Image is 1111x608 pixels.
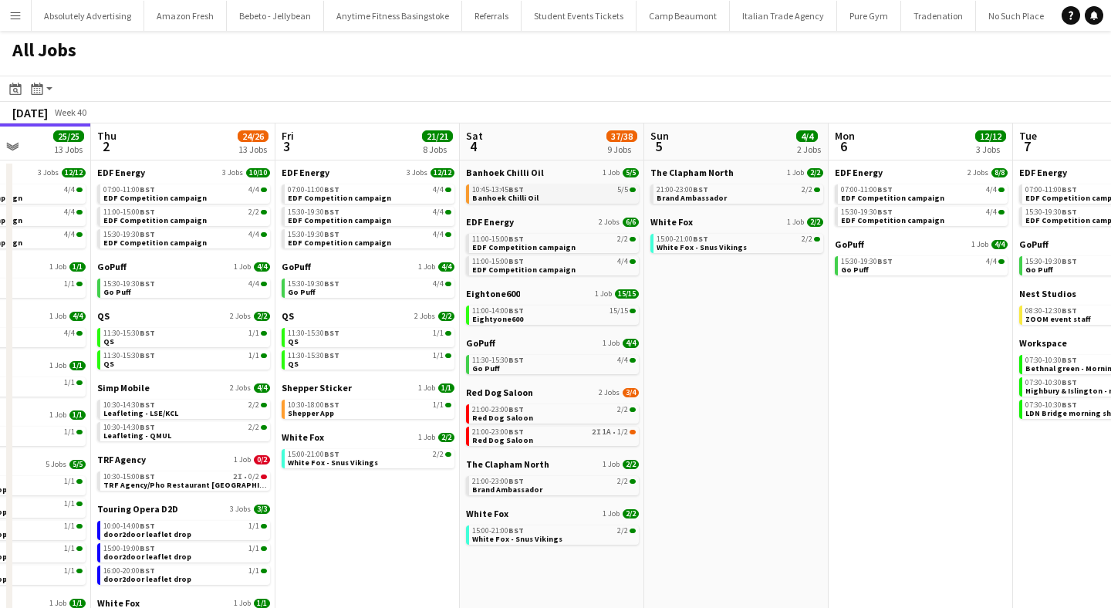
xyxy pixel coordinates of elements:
span: 10:30-14:30 [103,401,155,409]
span: 4/4 [986,258,997,265]
div: Simp Mobile2 Jobs4/410:30-14:30BST2/2Leafleting - LSE/KCL10:30-14:30BST2/2Leafleting - QMUL [97,382,270,454]
span: 4/4 [433,208,444,216]
div: Red Dog Saloon2 Jobs3/421:00-23:00BST2/2Red Dog Saloon21:00-23:00BST2I1A•1/2Red Dog Saloon [466,387,639,458]
button: Tradenation [901,1,976,31]
span: 4/4 [248,186,259,194]
span: 15:00-21:00 [657,235,708,243]
span: QS [288,336,299,346]
span: 1/1 [69,262,86,272]
a: 15:30-19:30BST4/4Go Puff [288,279,451,296]
span: Banhoek Chilli Oil [466,167,544,178]
span: GoPuff [466,337,495,349]
a: EDF Energy2 Jobs8/8 [835,167,1008,178]
a: 11:30-15:30BST1/1QS [288,350,451,368]
span: BST [508,306,524,316]
span: 15:30-19:30 [841,208,893,216]
span: 4/4 [986,186,997,194]
span: EDF Energy [97,167,145,178]
span: 15/15 [615,289,639,299]
a: 15:30-19:30BST4/4EDF Competition campaign [841,207,1005,225]
a: 10:30-18:00BST1/1Shepper App [288,400,451,417]
span: 2/2 [807,168,823,177]
span: 07:30-10:30 [1025,401,1077,409]
span: 3 Jobs [222,168,243,177]
span: 1 Job [787,168,804,177]
span: Red Dog Saloon [466,387,533,398]
a: 21:00-23:00BST2I1A•1/2Red Dog Saloon [472,427,636,444]
span: EDF Competition campaign [288,215,391,225]
span: 2/2 [248,424,259,431]
span: EDF Competition campaign [841,215,944,225]
button: Pure Gym [837,1,901,31]
span: EDF Competition campaign [472,265,576,275]
span: EDF Energy [1019,167,1067,178]
span: GoPuff [1019,238,1049,250]
span: 1 Job [603,339,620,348]
span: BST [1062,184,1077,194]
div: EDF Energy3 Jobs12/1207:00-11:00BST4/4EDF Competition campaign15:30-19:30BST4/4EDF Competition ca... [282,167,454,261]
span: BST [324,229,339,239]
span: 4/4 [617,356,628,364]
span: EDF Energy [835,167,883,178]
div: Eightone6001 Job15/1511:00-14:00BST15/15Eightyone600 [466,288,639,337]
a: 11:00-14:00BST15/15Eightyone600 [472,306,636,323]
span: BST [140,207,155,217]
span: The Clapham North [650,167,734,178]
span: 10:30-14:30 [103,424,155,431]
span: Go Puff [288,287,316,297]
button: Absolutely Advertising [32,1,144,31]
a: 11:00-15:00BST4/4EDF Competition campaign [472,256,636,274]
span: Eightyone600 [472,314,523,324]
span: 1 Job [787,218,804,227]
span: 10/10 [246,168,270,177]
span: BST [324,279,339,289]
span: 4/4 [433,231,444,238]
span: 07:30-10:30 [1025,356,1077,364]
a: 21:00-23:00BST2/2Red Dog Saloon [472,404,636,422]
span: BST [140,229,155,239]
span: 2 Jobs [414,312,435,321]
button: Anytime Fitness Basingstoke [324,1,462,31]
div: White Fox1 Job2/215:00-21:00BST2/2White Fox - Snus Vikings [282,431,454,471]
span: White Fox - Snus Vikings [657,242,747,252]
span: 1/1 [69,410,86,420]
span: 2I [592,428,601,436]
span: 1 Job [49,361,66,370]
div: GoPuff1 Job4/415:30-19:30BST4/4Go Puff [835,238,1008,279]
a: Shepper Sticker1 Job1/1 [282,382,454,394]
div: QS2 Jobs2/211:30-15:30BST1/1QS11:30-15:30BST1/1QS [282,310,454,382]
span: 2/2 [802,235,812,243]
span: EDF Competition campaign [103,238,207,248]
span: BST [324,400,339,410]
span: 1 Job [595,289,612,299]
span: 15:30-19:30 [103,231,155,238]
span: EDF Competition campaign [841,193,944,203]
span: 10:45-13:45 [472,186,524,194]
span: BST [140,400,155,410]
span: 3 Jobs [407,168,427,177]
span: 1 Job [971,240,988,249]
span: BST [508,234,524,244]
span: 4/4 [64,208,75,216]
span: BST [877,207,893,217]
span: 2 Jobs [599,388,620,397]
span: 2/2 [248,208,259,216]
span: Eightone600 [466,288,520,299]
a: GoPuff1 Job4/4 [835,238,1008,250]
a: 11:00-15:00BST2/2EDF Competition campaign [472,234,636,252]
div: EDF Energy2 Jobs6/611:00-15:00BST2/2EDF Competition campaign11:00-15:00BST4/4EDF Competition camp... [466,216,639,288]
span: 11:30-15:30 [288,329,339,337]
span: GoPuff [97,261,127,272]
span: 4/4 [254,262,270,272]
a: Banhoek Chilli Oil1 Job5/5 [466,167,639,178]
span: 10:30-18:00 [288,401,339,409]
span: BST [693,234,708,244]
span: Go Puff [103,287,131,297]
span: 4/4 [617,258,628,265]
span: EDF Energy [282,167,329,178]
a: 10:45-13:45BST5/5Banhoek Chilli Oil [472,184,636,202]
span: QS [282,310,294,322]
span: 3/4 [623,388,639,397]
span: 2/2 [248,401,259,409]
span: 4/4 [248,231,259,238]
